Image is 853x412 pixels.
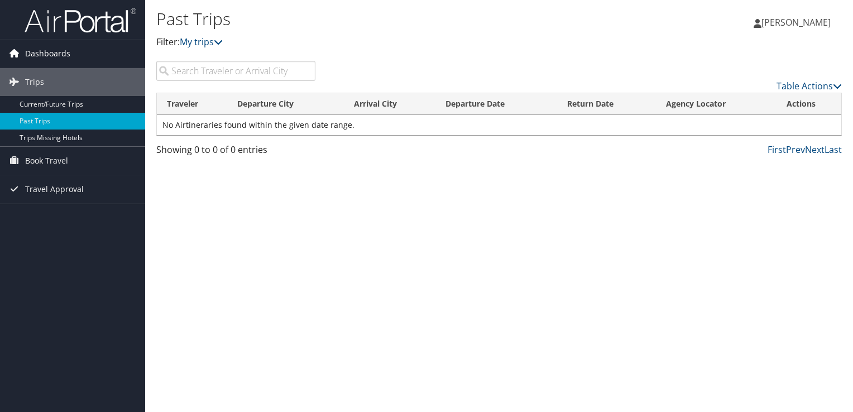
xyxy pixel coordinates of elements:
span: Dashboards [25,40,70,68]
input: Search Traveler or Arrival City [156,61,315,81]
th: Agency Locator: activate to sort column ascending [656,93,777,115]
span: [PERSON_NAME] [761,16,831,28]
div: Showing 0 to 0 of 0 entries [156,143,315,162]
th: Return Date: activate to sort column ascending [557,93,655,115]
span: Travel Approval [25,175,84,203]
a: Next [805,143,825,156]
th: Actions [777,93,841,115]
th: Departure Date: activate to sort column ascending [435,93,558,115]
span: Book Travel [25,147,68,175]
td: No Airtineraries found within the given date range. [157,115,841,135]
th: Traveler: activate to sort column ascending [157,93,227,115]
a: Table Actions [777,80,842,92]
th: Departure City: activate to sort column ascending [227,93,344,115]
a: Prev [786,143,805,156]
p: Filter: [156,35,614,50]
th: Arrival City: activate to sort column ascending [344,93,435,115]
a: [PERSON_NAME] [754,6,842,39]
a: Last [825,143,842,156]
img: airportal-logo.png [25,7,136,33]
h1: Past Trips [156,7,614,31]
a: First [768,143,786,156]
span: Trips [25,68,44,96]
a: My trips [180,36,223,48]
